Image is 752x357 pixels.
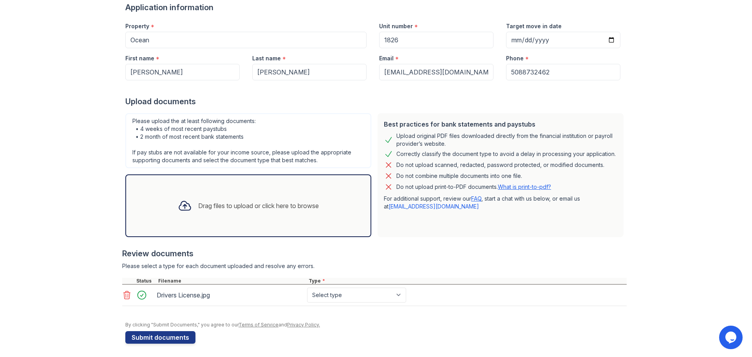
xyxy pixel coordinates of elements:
[396,171,522,181] div: Do not combine multiple documents into one file.
[379,22,413,30] label: Unit number
[506,54,524,62] label: Phone
[198,201,319,210] div: Drag files to upload or click here to browse
[125,331,195,344] button: Submit documents
[125,96,627,107] div: Upload documents
[287,322,320,328] a: Privacy Policy.
[157,278,307,284] div: Filename
[125,113,371,168] div: Please upload the at least following documents: • 4 weeks of most recent paystubs • 2 month of mo...
[157,289,304,301] div: Drivers License.jpg
[239,322,278,328] a: Terms of Service
[498,183,551,190] a: What is print-to-pdf?
[389,203,479,210] a: [EMAIL_ADDRESS][DOMAIN_NAME]
[396,132,617,148] div: Upload original PDF files downloaded directly from the financial institution or payroll provider’...
[396,160,604,170] div: Do not upload scanned, redacted, password protected, or modified documents.
[506,22,562,30] label: Target move in date
[719,326,744,349] iframe: chat widget
[125,322,627,328] div: By clicking "Submit Documents," you agree to our and
[135,278,157,284] div: Status
[384,120,617,129] div: Best practices for bank statements and paystubs
[252,54,281,62] label: Last name
[384,195,617,210] p: For additional support, review our , start a chat with us below, or email us at
[122,262,627,270] div: Please select a type for each document uploaded and resolve any errors.
[396,149,616,159] div: Correctly classify the document type to avoid a delay in processing your application.
[379,54,394,62] label: Email
[125,54,154,62] label: First name
[125,22,149,30] label: Property
[396,183,551,191] p: Do not upload print-to-PDF documents.
[125,2,627,13] div: Application information
[307,278,627,284] div: Type
[471,195,481,202] a: FAQ
[122,248,627,259] div: Review documents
